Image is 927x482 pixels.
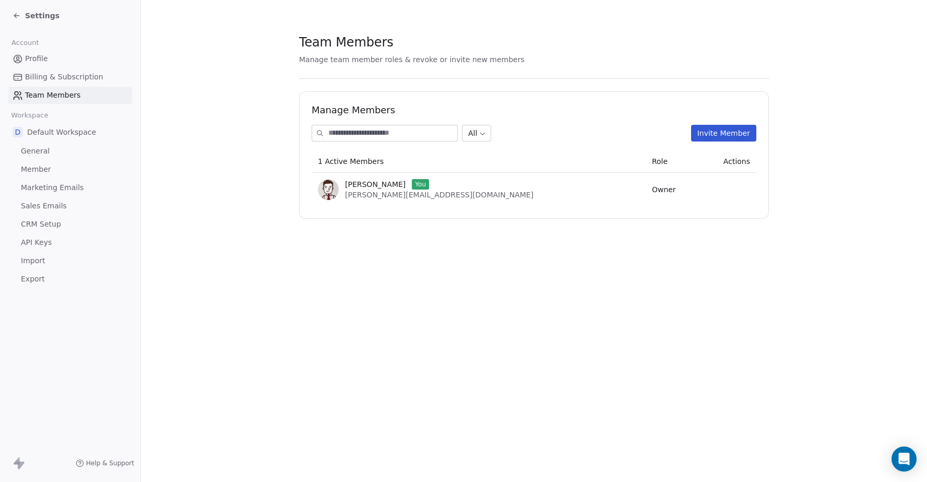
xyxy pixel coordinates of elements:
[13,10,60,21] a: Settings
[25,10,60,21] span: Settings
[21,274,45,285] span: Export
[652,185,676,194] span: Owner
[86,459,134,467] span: Help & Support
[7,35,43,51] span: Account
[8,50,132,67] a: Profile
[412,179,429,190] span: You
[8,216,132,233] a: CRM Setup
[21,237,52,248] span: API Keys
[13,127,23,137] span: D
[76,459,134,467] a: Help & Support
[27,127,96,137] span: Default Workspace
[21,201,67,211] span: Sales Emails
[652,157,668,166] span: Role
[8,252,132,269] a: Import
[7,108,53,123] span: Workspace
[8,68,132,86] a: Billing & Subscription
[8,234,132,251] a: API Keys
[25,53,48,64] span: Profile
[8,161,132,178] a: Member
[299,55,525,64] span: Manage team member roles & revoke or invite new members
[8,143,132,160] a: General
[25,90,80,101] span: Team Members
[345,191,533,199] span: [PERSON_NAME][EMAIL_ADDRESS][DOMAIN_NAME]
[345,179,406,190] span: [PERSON_NAME]
[21,219,61,230] span: CRM Setup
[723,157,750,166] span: Actions
[8,179,132,196] a: Marketing Emails
[318,179,339,200] img: rXgJqRr1JPuuADG-t3ONgZuXjqXO_Kaw5B3pNCJFpuw
[21,146,50,157] span: General
[892,446,917,472] div: Open Intercom Messenger
[8,87,132,104] a: Team Members
[312,104,756,116] h1: Manage Members
[21,182,84,193] span: Marketing Emails
[318,157,384,166] span: 1 Active Members
[691,125,756,142] button: Invite Member
[21,255,45,266] span: Import
[8,271,132,288] a: Export
[8,197,132,215] a: Sales Emails
[25,72,103,83] span: Billing & Subscription
[299,34,394,50] span: Team Members
[21,164,51,175] span: Member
